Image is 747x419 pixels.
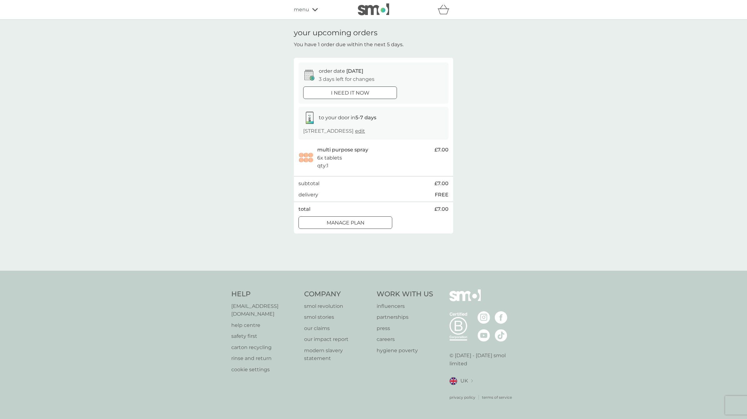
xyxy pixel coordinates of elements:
span: £7.00 [434,180,449,188]
img: smol [449,289,481,311]
span: menu [294,6,309,14]
a: cookie settings [231,366,298,374]
a: carton recycling [231,343,298,352]
span: £7.00 [434,146,449,154]
h4: Help [231,289,298,299]
h4: Work With Us [377,289,433,299]
a: safety first [231,332,298,340]
span: to your door in [319,115,376,121]
p: 3 days left for changes [319,75,374,83]
a: partnerships [377,313,433,321]
img: smol [358,3,389,15]
a: privacy policy [449,394,475,400]
a: terms of service [482,394,512,400]
span: £7.00 [434,205,449,213]
img: select a new location [471,379,473,383]
a: smol stories [304,313,371,321]
a: hygiene poverty [377,347,433,355]
a: rinse and return [231,354,298,362]
strong: 5-7 days [355,115,376,121]
a: modern slavery statement [304,347,371,362]
a: careers [377,335,433,343]
a: our impact report [304,335,371,343]
p: qty : 1 [317,162,328,170]
p: FREE [435,191,449,199]
h4: Company [304,289,371,299]
p: subtotal [298,180,319,188]
a: help centre [231,321,298,329]
a: [EMAIL_ADDRESS][DOMAIN_NAME] [231,302,298,318]
p: You have 1 order due within the next 5 days. [294,41,404,49]
p: order date [319,67,363,75]
p: i need it now [331,89,369,97]
p: [STREET_ADDRESS] [303,127,365,135]
span: [DATE] [346,68,363,74]
a: edit [355,128,365,134]
span: UK [460,377,468,385]
img: visit the smol Tiktok page [495,329,507,342]
button: i need it now [303,86,397,99]
button: Manage plan [298,216,392,229]
a: smol revolution [304,302,371,310]
img: visit the smol Youtube page [478,329,490,342]
a: our claims [304,324,371,333]
img: visit the smol Facebook page [495,311,507,324]
p: total [298,205,310,213]
p: multi purpose spray [317,146,368,154]
p: Manage plan [327,219,364,227]
div: basket [438,3,453,16]
a: influencers [377,302,433,310]
p: © [DATE] - [DATE] smol limited [449,352,516,367]
img: visit the smol Instagram page [478,311,490,324]
h1: your upcoming orders [294,28,378,37]
img: UK flag [449,377,457,385]
p: delivery [298,191,318,199]
p: 6x tablets [317,154,342,162]
a: press [377,324,433,333]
